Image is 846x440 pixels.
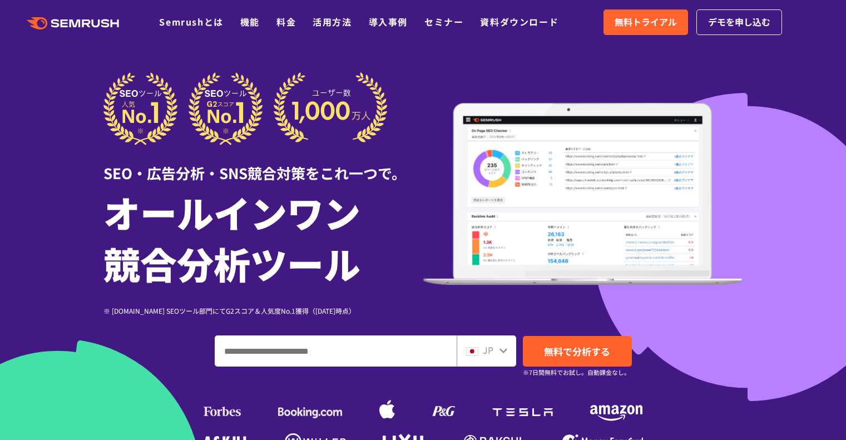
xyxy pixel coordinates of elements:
[523,336,632,367] a: 無料で分析する
[483,343,493,357] span: JP
[276,15,296,28] a: 料金
[424,15,463,28] a: セミナー
[696,9,782,35] a: デモを申し込む
[215,336,456,366] input: ドメイン、キーワードまたはURLを入力してください
[523,367,630,378] small: ※7日間無料でお試し。自動課金なし。
[544,344,610,358] span: 無料で分析する
[240,15,260,28] a: 機能
[103,186,423,289] h1: オールインワン 競合分析ツール
[103,305,423,316] div: ※ [DOMAIN_NAME] SEOツール部門にてG2スコア＆人気度No.1獲得（[DATE]時点）
[615,15,677,29] span: 無料トライアル
[103,145,423,184] div: SEO・広告分析・SNS競合対策をこれ一つで。
[603,9,688,35] a: 無料トライアル
[708,15,770,29] span: デモを申し込む
[159,15,223,28] a: Semrushとは
[313,15,352,28] a: 活用方法
[480,15,558,28] a: 資料ダウンロード
[369,15,408,28] a: 導入事例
